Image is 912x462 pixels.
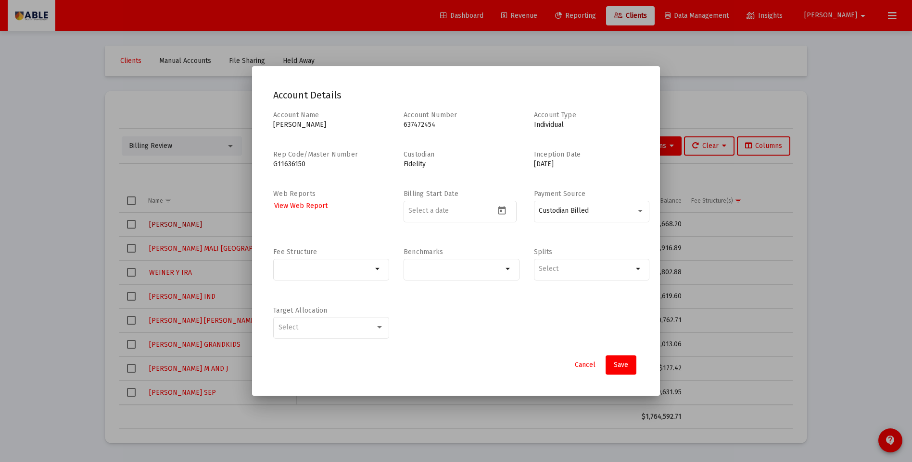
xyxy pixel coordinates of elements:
[408,207,495,215] input: Select a date
[534,248,553,256] label: Splits
[279,323,298,331] span: Select
[273,87,639,103] h2: Account Details
[534,120,650,130] p: Individual
[273,306,328,315] label: Target Allocation
[404,120,519,130] p: 637472454
[404,159,519,169] p: Fidelity
[273,190,316,198] label: Web Reports
[273,248,317,256] label: Fee Structure
[534,159,650,169] p: [DATE]
[539,265,633,273] input: Select
[633,263,645,275] mat-icon: arrow_drop_down
[273,150,358,158] label: Rep Code/Master Number
[273,199,329,213] a: View Web Report
[567,355,603,375] button: Cancel
[534,150,581,158] label: Inception Date
[372,263,384,275] mat-icon: arrow_drop_down
[534,190,586,198] label: Payment Source
[534,111,576,119] label: Account Type
[606,355,636,375] button: Save
[404,111,457,119] label: Account Number
[404,190,458,198] label: Billing Start Date
[273,111,319,119] label: Account Name
[495,204,509,218] button: Open calendar
[539,263,633,275] mat-chip-list: Selection
[404,248,443,256] label: Benchmarks
[539,207,589,215] span: Custodian Billed
[575,361,595,369] span: Cancel
[614,361,628,369] span: Save
[404,150,435,158] label: Custodian
[408,263,503,275] mat-chip-list: Selection
[503,263,514,275] mat-icon: arrow_drop_down
[273,120,389,130] p: [PERSON_NAME]
[273,159,389,169] p: G11636150
[274,202,328,210] span: View Web Report
[279,263,373,275] mat-chip-list: Selection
